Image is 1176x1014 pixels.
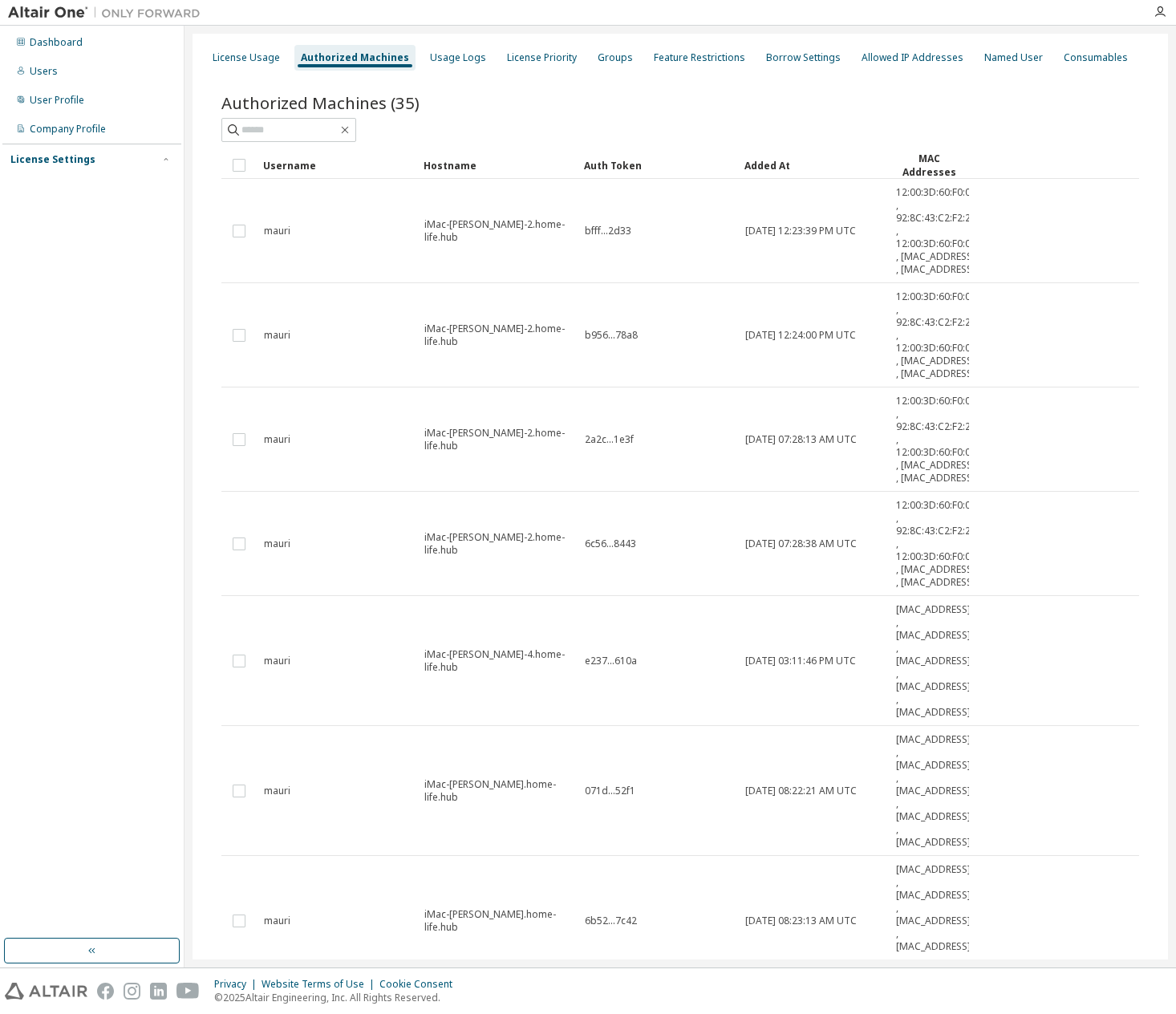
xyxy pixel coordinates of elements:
span: iMac-[PERSON_NAME]-2.home-life.hub [424,218,570,244]
span: mauri [264,537,290,550]
span: [MAC_ADDRESS] , [MAC_ADDRESS] , [MAC_ADDRESS] , [MAC_ADDRESS] , [MAC_ADDRESS] [896,733,971,849]
span: 6b52...7c42 [585,915,637,927]
img: instagram.svg [124,983,140,1000]
span: e237...610a [585,655,637,667]
div: Users [30,65,58,78]
img: facebook.svg [97,983,114,1000]
img: altair_logo.svg [5,983,87,1000]
div: License Usage [213,51,280,64]
span: [DATE] 03:11:46 PM UTC [745,655,856,667]
div: Groups [598,51,633,64]
div: Authorized Machines [301,51,409,64]
span: mauri [264,225,290,237]
span: iMac-[PERSON_NAME]-2.home-life.hub [424,531,570,557]
span: 12:00:3D:60:F0:00 , 92:8C:43:C2:F2:2C , 12:00:3D:60:F0:01 , [MAC_ADDRESS] , [MAC_ADDRESS] [896,499,977,589]
span: iMac-[PERSON_NAME]-2.home-life.hub [424,427,570,452]
div: Website Terms of Use [262,978,379,991]
div: Dashboard [30,36,83,49]
span: mauri [264,915,290,927]
span: [DATE] 07:28:13 AM UTC [745,433,857,446]
span: 071d...52f1 [585,785,635,797]
div: MAC Addresses [895,152,963,179]
div: License Settings [10,153,95,166]
div: Cookie Consent [379,978,462,991]
span: bfff...2d33 [585,225,631,237]
span: mauri [264,433,290,446]
p: © 2025 Altair Engineering, Inc. All Rights Reserved. [214,991,462,1004]
span: iMac-[PERSON_NAME].home-life.hub [424,908,570,934]
span: iMac-[PERSON_NAME]-2.home-life.hub [424,322,570,348]
span: 12:00:3D:60:F0:00 , 92:8C:43:C2:F2:2C , 12:00:3D:60:F0:01 , [MAC_ADDRESS] , [MAC_ADDRESS] [896,395,977,485]
div: Added At [744,152,882,178]
span: iMac-[PERSON_NAME]-4.home-life.hub [424,648,570,674]
span: 2a2c...1e3f [585,433,634,446]
span: [DATE] 12:24:00 PM UTC [745,329,856,342]
div: Privacy [214,978,262,991]
div: Allowed IP Addresses [862,51,963,64]
div: Company Profile [30,123,106,136]
div: Username [263,152,411,178]
span: iMac-[PERSON_NAME].home-life.hub [424,778,570,804]
div: Consumables [1064,51,1128,64]
span: Authorized Machines (35) [221,91,420,114]
div: User Profile [30,94,84,107]
span: 6c56...8443 [585,537,636,550]
div: Usage Logs [430,51,486,64]
span: 12:00:3D:60:F0:00 , 92:8C:43:C2:F2:2C , 12:00:3D:60:F0:01 , [MAC_ADDRESS] , [MAC_ADDRESS] [896,290,977,380]
div: License Priority [507,51,577,64]
span: [MAC_ADDRESS] , [MAC_ADDRESS] , [MAC_ADDRESS] , [MAC_ADDRESS] , [MAC_ADDRESS] [896,863,971,979]
span: mauri [264,655,290,667]
span: [DATE] 07:28:38 AM UTC [745,537,857,550]
div: Feature Restrictions [654,51,745,64]
div: Hostname [424,152,571,178]
span: [MAC_ADDRESS] , [MAC_ADDRESS] , [MAC_ADDRESS] , [MAC_ADDRESS] , [MAC_ADDRESS] [896,603,971,719]
span: [DATE] 08:22:21 AM UTC [745,785,857,797]
span: [DATE] 08:23:13 AM UTC [745,915,857,927]
span: 12:00:3D:60:F0:00 , 92:8C:43:C2:F2:2C , 12:00:3D:60:F0:01 , [MAC_ADDRESS] , [MAC_ADDRESS] [896,186,977,276]
img: linkedin.svg [150,983,167,1000]
div: Borrow Settings [766,51,841,64]
span: mauri [264,329,290,342]
span: mauri [264,785,290,797]
span: [DATE] 12:23:39 PM UTC [745,225,856,237]
div: Auth Token [584,152,732,178]
img: youtube.svg [176,983,200,1000]
div: Named User [984,51,1043,64]
span: b956...78a8 [585,329,638,342]
img: Altair One [8,5,209,21]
